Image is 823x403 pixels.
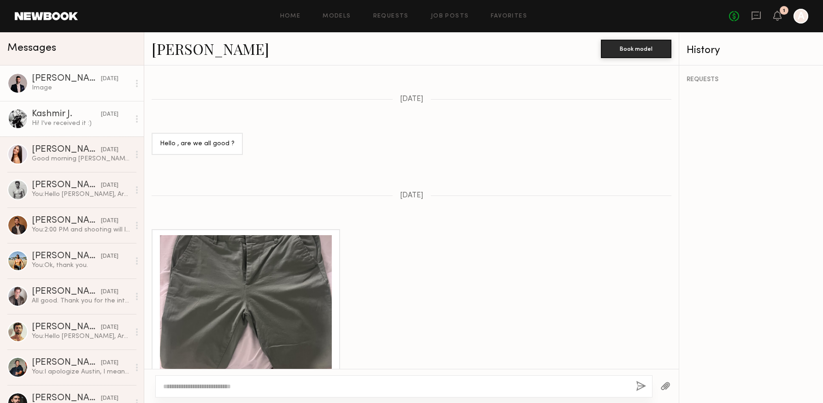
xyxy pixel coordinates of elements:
a: Book model [601,44,671,52]
a: Requests [373,13,409,19]
div: Image [32,83,130,92]
span: [DATE] [400,192,423,200]
div: History [687,45,816,56]
div: [PERSON_NAME] [32,145,101,154]
div: You: Hello [PERSON_NAME], Are you available for a restaurant photoshoot in [GEOGRAPHIC_DATA] on [... [32,190,130,199]
div: [DATE] [101,75,118,83]
div: [PERSON_NAME] [32,74,101,83]
div: REQUESTS [687,77,816,83]
span: Messages [7,43,56,53]
a: A [794,9,808,24]
div: [PERSON_NAME] [32,287,101,296]
div: [DATE] [101,217,118,225]
div: You: Ok, thank you. [32,261,130,270]
div: [DATE] [101,181,118,190]
div: [PERSON_NAME] [32,252,101,261]
div: Kashmir J. [32,110,101,119]
div: [DATE] [101,359,118,367]
div: [DATE] [101,323,118,332]
div: Hello , are we all good ? [160,139,235,149]
div: You: 2:00 PM and shooting will last 2-3 hours. The rate is $500 for the session. [32,225,130,234]
div: [DATE] [101,252,118,261]
div: [PERSON_NAME] [32,216,101,225]
span: [DATE] [400,95,423,103]
div: [PERSON_NAME] [32,394,101,403]
div: Good morning [PERSON_NAME], Absolutely, I’ll take care of that [DATE]. I’ll send the QR code to y... [32,154,130,163]
div: All good. Thank you for the interest. [32,296,130,305]
a: Job Posts [431,13,469,19]
div: [DATE] [101,394,118,403]
div: [PERSON_NAME] [32,181,101,190]
div: [DATE] [101,288,118,296]
div: You: Hello [PERSON_NAME], Are you available the afternoon of [DATE] for a restaurant photoshoot i... [32,332,130,341]
a: Models [323,13,351,19]
button: Book model [601,40,671,58]
div: [DATE] [101,110,118,119]
div: Hi! I’ve received it :) [32,119,130,128]
a: Favorites [491,13,527,19]
div: [PERSON_NAME] [32,323,101,332]
div: 1 [783,8,785,13]
div: You: I apologize Austin, I meant to write Hello [PERSON_NAME] not [PERSON_NAME]. [32,367,130,376]
div: [DATE] [101,146,118,154]
div: [PERSON_NAME] [32,358,101,367]
a: Home [280,13,301,19]
a: [PERSON_NAME] [152,39,269,59]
